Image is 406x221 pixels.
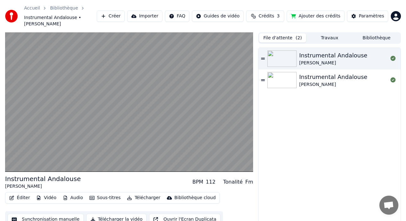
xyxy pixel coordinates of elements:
[174,195,216,201] div: Bibliothèque cloud
[299,81,367,88] div: [PERSON_NAME]
[359,13,384,19] div: Paramètres
[306,33,353,42] button: Travaux
[127,10,162,22] button: Importer
[259,33,306,42] button: File d'attente
[353,33,400,42] button: Bibliothèque
[206,178,216,186] div: 112
[165,10,189,22] button: FAQ
[277,13,280,19] span: 3
[60,193,86,202] button: Audio
[379,196,398,215] div: Ouvrir le chat
[192,10,244,22] button: Guides de vidéo
[87,193,123,202] button: Sous-titres
[259,13,274,19] span: Crédits
[124,193,163,202] button: Télécharger
[5,183,81,190] div: [PERSON_NAME]
[299,51,367,60] div: Instrumental Andalouse
[24,5,40,11] a: Accueil
[24,15,97,27] span: Instrumental Andalouse • [PERSON_NAME]
[7,193,32,202] button: Éditer
[34,193,59,202] button: Vidéo
[192,178,203,186] div: BPM
[287,10,344,22] button: Ajouter des crédits
[299,60,367,66] div: [PERSON_NAME]
[223,178,243,186] div: Tonalité
[5,174,81,183] div: Instrumental Andalouse
[347,10,388,22] button: Paramètres
[24,5,97,27] nav: breadcrumb
[299,73,367,81] div: Instrumental Andalouse
[246,10,284,22] button: Crédits3
[5,10,18,23] img: youka
[296,35,302,41] span: ( 2 )
[50,5,78,11] a: Bibliothèque
[97,10,125,22] button: Créer
[245,178,253,186] div: Fm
